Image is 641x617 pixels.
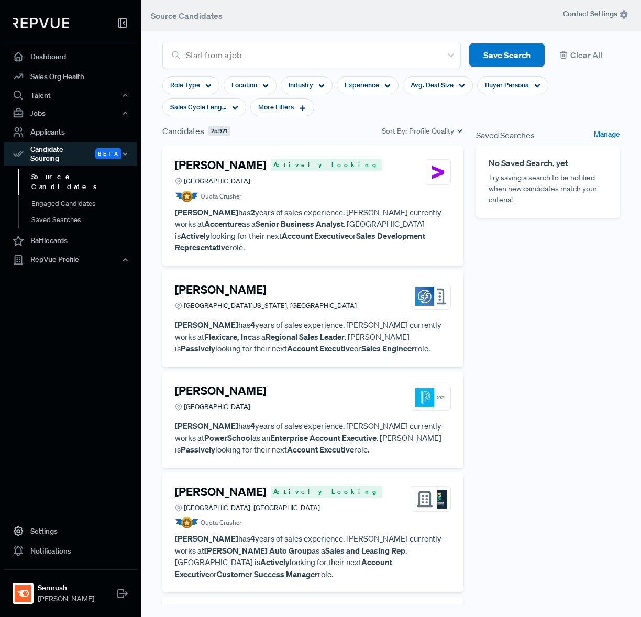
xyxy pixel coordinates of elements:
span: Profile Quality [409,126,454,137]
span: Quota Crusher [201,518,241,527]
a: Manage [594,129,620,141]
p: has years of sales experience. [PERSON_NAME] currently works at as a . [GEOGRAPHIC_DATA] is looki... [175,533,451,580]
h4: [PERSON_NAME] [175,384,267,398]
img: EVERFI [428,388,447,407]
a: Notifications [4,541,137,561]
strong: [PERSON_NAME] [175,207,238,217]
span: [GEOGRAPHIC_DATA], [GEOGRAPHIC_DATA] [184,503,320,513]
span: Quota Crusher [201,192,241,201]
button: Jobs [4,104,137,122]
strong: Account Executive [175,557,392,579]
strong: Flexicare, Inc [204,332,252,342]
a: Settings [4,521,137,541]
strong: 4 [250,533,255,544]
span: Buyer Persona [485,80,529,90]
a: Dashboard [4,47,137,67]
strong: Actively [181,230,210,241]
strong: Semrush [38,582,94,593]
strong: Sales Engineer [361,343,415,354]
strong: Customer Success Manager [217,569,318,579]
strong: [PERSON_NAME] [175,533,238,544]
span: Location [231,80,257,90]
span: 25,921 [208,126,230,137]
img: PowerSchool [415,388,434,407]
button: Candidate Sourcing Beta [4,142,137,166]
button: Save Search [469,43,545,67]
strong: Passively [181,444,215,455]
button: Talent [4,86,137,104]
h4: [PERSON_NAME] [175,158,267,172]
strong: Accenture [204,218,242,229]
a: Engaged Candidates [18,195,151,212]
strong: 2 [250,207,255,217]
span: More Filters [258,102,294,112]
strong: Regional Sales Leader [266,332,345,342]
span: Source Candidates [151,10,223,21]
strong: 4 [250,319,255,330]
strong: Actively [260,557,290,567]
span: [PERSON_NAME] [38,593,94,604]
span: Beta [95,148,121,159]
strong: Sales and Leasing Rep [325,545,405,556]
h6: No Saved Search, yet [489,158,607,168]
img: Leafguard Brand Gutters [428,490,447,509]
strong: Passively [181,343,215,354]
h4: [PERSON_NAME] [175,485,267,499]
span: Saved Searches [476,129,535,141]
img: Accenture [428,163,447,182]
strong: Senior Business Analyst [256,218,344,229]
img: Quota Badge [175,191,198,202]
strong: PowerSchool [204,433,252,443]
img: RepVue [13,18,69,28]
strong: [PERSON_NAME] [175,319,238,330]
a: Saved Searches [18,212,151,228]
strong: 4 [250,421,255,431]
button: Clear All [553,43,620,67]
span: Candidates [162,125,204,137]
a: Sales Org Health [4,67,137,86]
p: has years of sales experience. [PERSON_NAME] currently works at as a . [PERSON_NAME] is looking f... [175,319,451,355]
a: Applicants [4,122,137,142]
img: Quota Badge [175,517,198,528]
span: [GEOGRAPHIC_DATA] [184,176,250,186]
span: Avg. Deal Size [411,80,454,90]
strong: Account Executive [287,343,354,354]
img: Semrush [15,585,31,602]
strong: Enterprise Account Executive [270,433,377,443]
span: Industry [289,80,313,90]
p: has years of sales experience. [PERSON_NAME] currently works at as an . [PERSON_NAME] is looking ... [175,420,451,456]
strong: Account Executive [287,444,354,455]
span: Experience [345,80,379,90]
span: [GEOGRAPHIC_DATA][US_STATE], [GEOGRAPHIC_DATA] [184,301,357,311]
span: Sales Cycle Length [170,102,227,112]
button: RepVue Profile [4,251,137,269]
a: SemrushSemrush[PERSON_NAME] [4,569,137,609]
div: Candidate Sourcing [4,142,137,166]
span: [GEOGRAPHIC_DATA] [184,402,250,412]
span: Role Type [170,80,200,90]
span: Actively Looking [271,486,382,498]
p: has years of sales experience. [PERSON_NAME] currently works at as a . [GEOGRAPHIC_DATA] is looki... [175,206,451,254]
strong: [PERSON_NAME] Auto Group [204,545,312,556]
a: Source Candidates [18,169,151,195]
a: Battlecards [4,231,137,251]
img: Flexicare, Inc [415,287,434,306]
strong: Account Executive [282,230,349,241]
div: Sort By: [382,126,463,137]
strong: [PERSON_NAME] [175,421,238,431]
span: Actively Looking [271,159,382,171]
h4: [PERSON_NAME] [175,283,267,296]
span: Contact Settings [563,8,628,19]
p: Try saving a search to be notified when new candidates match your criteria! [489,172,607,205]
